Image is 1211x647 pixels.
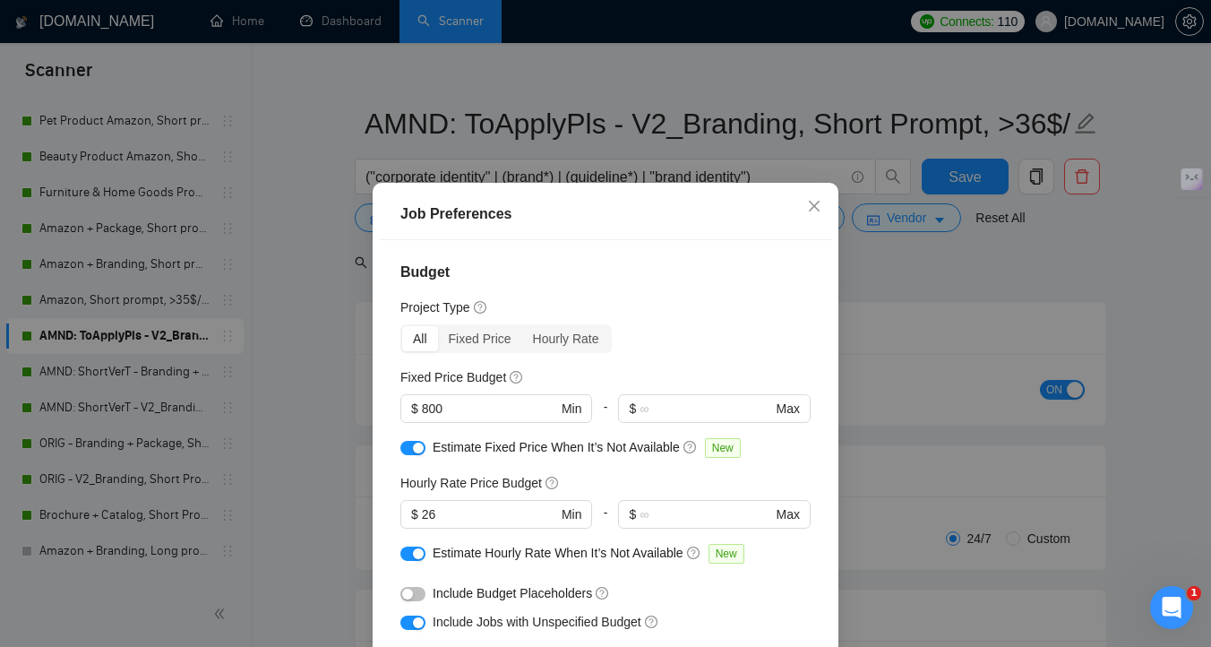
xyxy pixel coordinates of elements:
[790,183,838,231] button: Close
[807,199,821,213] span: close
[400,367,506,387] h5: Fixed Price Budget
[400,298,470,317] h5: Project Type
[510,370,524,384] span: question-circle
[422,505,558,524] input: 0
[629,505,636,524] span: $
[687,546,701,560] span: question-circle
[645,615,659,629] span: question-circle
[411,505,418,524] span: $
[777,505,800,524] span: Max
[400,473,542,493] h5: Hourly Rate Price Budget
[562,505,582,524] span: Min
[433,615,641,629] span: Include Jobs with Unspecified Budget
[411,399,418,418] span: $
[545,476,560,490] span: question-circle
[522,326,610,351] div: Hourly Rate
[640,399,772,418] input: ∞
[640,505,772,524] input: ∞
[438,326,522,351] div: Fixed Price
[629,399,636,418] span: $
[400,203,811,225] div: Job Preferences
[705,438,741,458] span: New
[1150,586,1193,629] iframe: Intercom live chat
[474,300,488,315] span: question-circle
[777,399,800,418] span: Max
[709,544,744,564] span: New
[592,394,618,437] div: -
[433,586,592,600] span: Include Budget Placeholders
[1187,586,1201,600] span: 1
[596,586,610,600] span: question-circle
[422,399,558,418] input: 0
[683,440,698,454] span: question-circle
[592,500,618,543] div: -
[433,440,680,454] span: Estimate Fixed Price When It’s Not Available
[400,262,811,283] h4: Budget
[433,546,683,560] span: Estimate Hourly Rate When It’s Not Available
[402,326,438,351] div: All
[562,399,582,418] span: Min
